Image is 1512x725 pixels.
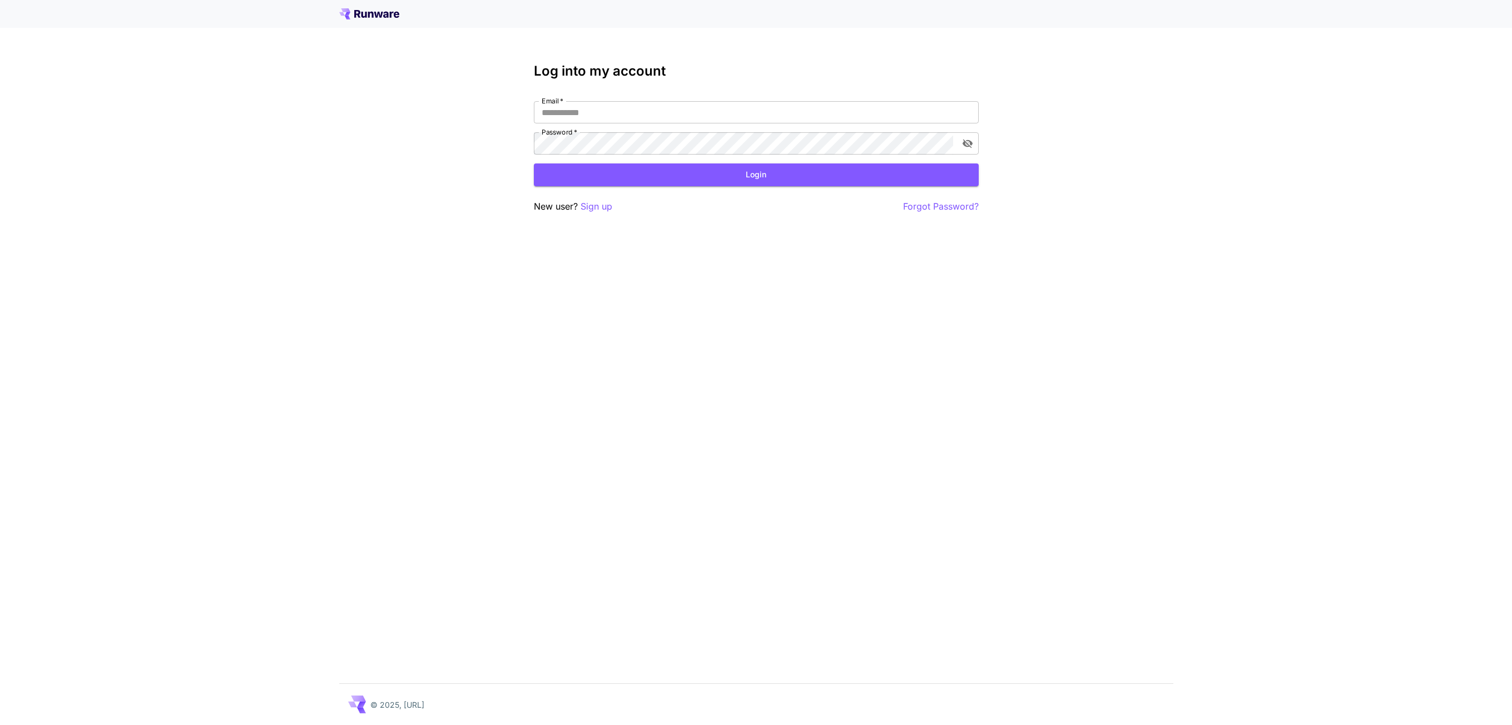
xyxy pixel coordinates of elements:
[542,96,563,106] label: Email
[581,200,612,213] button: Sign up
[542,127,577,137] label: Password
[534,163,979,186] button: Login
[534,200,612,213] p: New user?
[534,63,979,79] h3: Log into my account
[370,699,424,711] p: © 2025, [URL]
[958,133,978,153] button: toggle password visibility
[903,200,979,213] button: Forgot Password?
